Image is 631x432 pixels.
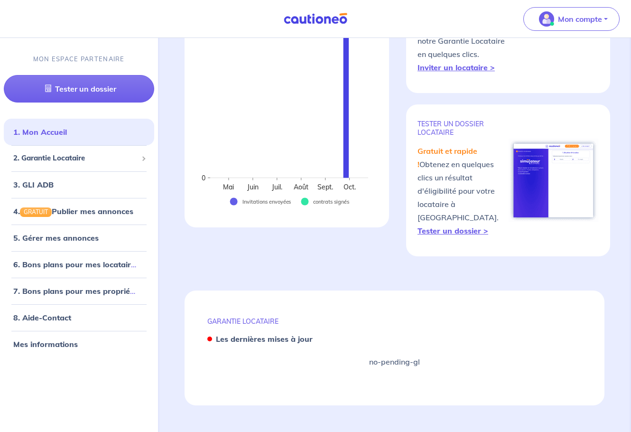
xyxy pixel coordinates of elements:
p: Mon compte [558,13,602,25]
a: 1. Mon Accueil [13,127,67,137]
a: 6. Bons plans pour mes locataires [13,260,139,269]
p: no-pending-gl [369,356,420,367]
div: 8. Aide-Contact [4,308,154,327]
a: 7. Bons plans pour mes propriétaires [13,286,151,296]
img: Cautioneo [280,13,351,25]
div: 7. Bons plans pour mes propriétaires [4,282,154,301]
img: simulateur.png [509,139,598,222]
p: GARANTIE LOCATAIRE [207,317,582,326]
div: Mes informations [4,335,154,354]
text: Oct. [343,183,356,191]
a: 5. Gérer mes annonces [13,233,99,243]
div: 4.GRATUITPublier mes annonces [4,202,154,221]
div: 2. Garantie Locataire [4,149,154,168]
a: Tester un dossier > [418,226,488,235]
p: TESTER un dossier locataire [418,120,508,137]
a: 3. GLI ADB [13,180,54,189]
div: 1. Mon Accueil [4,122,154,141]
text: Juin [247,183,259,191]
text: Mai [223,183,234,191]
img: illu_account_valid_menu.svg [539,11,554,27]
a: Mes informations [13,339,78,349]
div: 6. Bons plans pour mes locataires [4,255,154,274]
text: Août [294,183,308,191]
p: MON ESPACE PARTENAIRE [33,55,125,64]
text: 0 [202,174,205,182]
span: 2. Garantie Locataire [13,153,138,164]
a: Inviter un locataire > [418,63,495,72]
a: 4.GRATUITPublier mes annonces [13,207,133,216]
a: 8. Aide-Contact [13,313,71,322]
text: Sept. [317,183,333,191]
em: Gratuit et rapide ! [418,146,477,169]
text: Juil. [271,183,282,191]
strong: Les dernières mises à jour [216,334,313,344]
div: 5. Gérer mes annonces [4,228,154,247]
p: Obtenez en quelques clics un résultat d'éligibilité pour votre locataire à [GEOGRAPHIC_DATA]. [418,144,508,237]
button: illu_account_valid_menu.svgMon compte [523,7,620,31]
div: 3. GLI ADB [4,175,154,194]
a: Tester un dossier [4,75,154,103]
